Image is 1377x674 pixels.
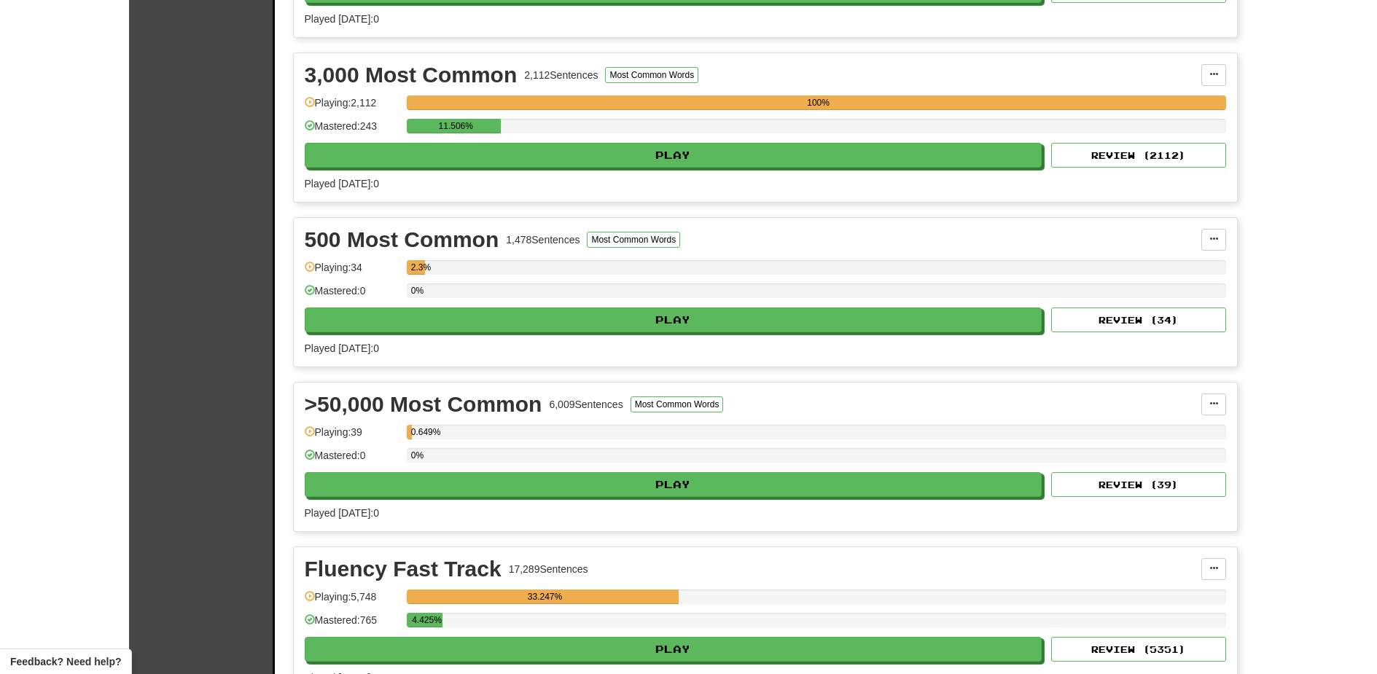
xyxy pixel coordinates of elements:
[305,558,502,580] div: Fluency Fast Track
[1051,637,1226,662] button: Review (5351)
[305,307,1042,332] button: Play
[549,397,623,412] div: 6,009 Sentences
[305,260,399,284] div: Playing: 34
[305,637,1042,662] button: Play
[305,178,379,189] span: Played [DATE]: 0
[305,13,379,25] span: Played [DATE]: 0
[305,507,379,519] span: Played [DATE]: 0
[411,613,442,627] div: 4.425%
[305,448,399,472] div: Mastered: 0
[305,589,399,614] div: Playing: 5,748
[305,425,399,449] div: Playing: 39
[305,472,1042,497] button: Play
[305,613,399,637] div: Mastered: 765
[305,95,399,119] div: Playing: 2,112
[506,232,580,247] div: 1,478 Sentences
[305,119,399,143] div: Mastered: 243
[411,260,426,275] div: 2.3%
[411,589,679,604] div: 33.247%
[305,64,518,86] div: 3,000 Most Common
[411,95,1226,110] div: 100%
[605,67,698,83] button: Most Common Words
[1051,143,1226,168] button: Review (2112)
[305,229,499,251] div: 500 Most Common
[631,396,724,412] button: Most Common Words
[509,562,588,576] div: 17,289 Sentences
[305,342,379,354] span: Played [DATE]: 0
[411,119,501,133] div: 11.506%
[1051,307,1226,332] button: Review (34)
[305,143,1042,168] button: Play
[305,283,399,307] div: Mastered: 0
[587,232,680,248] button: Most Common Words
[1051,472,1226,497] button: Review (39)
[10,654,121,669] span: Open feedback widget
[411,425,412,439] div: 0.649%
[305,393,542,415] div: >50,000 Most Common
[524,68,598,82] div: 2,112 Sentences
